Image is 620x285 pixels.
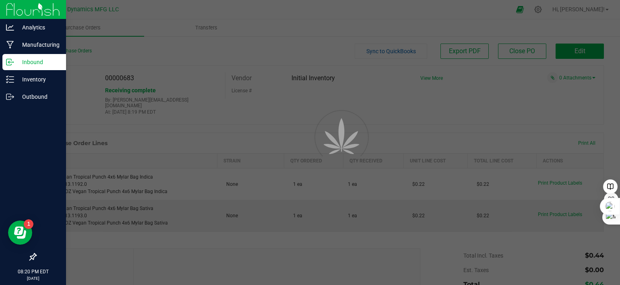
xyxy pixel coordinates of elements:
[24,219,33,229] iframe: Resource center unread badge
[6,75,14,83] inline-svg: Inventory
[6,41,14,49] inline-svg: Manufacturing
[14,75,62,84] p: Inventory
[6,93,14,101] inline-svg: Outbound
[4,275,62,281] p: [DATE]
[6,23,14,31] inline-svg: Analytics
[14,57,62,67] p: Inbound
[6,58,14,66] inline-svg: Inbound
[14,92,62,102] p: Outbound
[4,268,62,275] p: 08:20 PM EDT
[8,221,32,245] iframe: Resource center
[14,40,62,50] p: Manufacturing
[14,23,62,32] p: Analytics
